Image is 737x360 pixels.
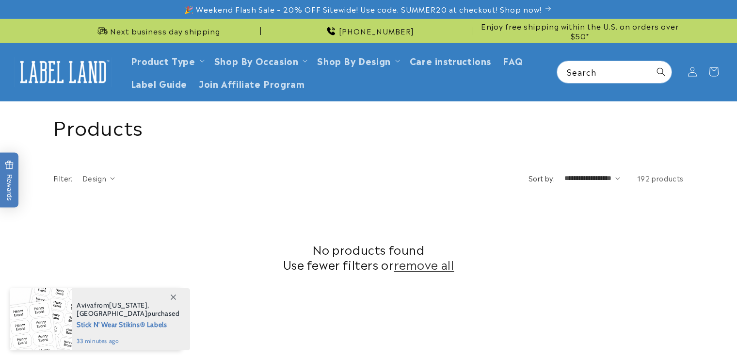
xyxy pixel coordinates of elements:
[265,19,472,43] div: Announcement
[503,55,523,66] span: FAQ
[394,257,454,272] a: remove all
[109,301,147,310] span: [US_STATE]
[650,61,672,82] button: Search
[208,49,312,72] summary: Shop By Occasion
[184,4,542,14] span: 🎉 Weekend Flash Sale – 20% OFF Sitewide! Use code: SUMMER20 at checkout! Shop now!
[11,53,115,91] a: Label Land
[131,54,195,67] a: Product Type
[77,301,180,318] span: from , purchased
[404,49,497,72] a: Care instructions
[317,54,390,67] a: Shop By Design
[125,49,208,72] summary: Product Type
[199,78,304,89] span: Join Affiliate Program
[529,173,555,183] label: Sort by:
[497,49,529,72] a: FAQ
[214,55,299,66] span: Shop By Occasion
[339,26,414,36] span: [PHONE_NUMBER]
[311,49,403,72] summary: Shop By Design
[53,114,684,139] h1: Products
[5,161,14,201] span: Rewards
[476,19,684,43] div: Announcement
[77,301,94,310] span: Aviva
[125,72,193,95] a: Label Guide
[15,57,112,87] img: Label Land
[637,173,684,183] span: 192 products
[53,242,684,272] h2: No products found Use fewer filters or
[82,173,115,183] summary: Design (0 selected)
[193,72,310,95] a: Join Affiliate Program
[77,309,147,318] span: [GEOGRAPHIC_DATA]
[131,78,188,89] span: Label Guide
[53,173,73,183] h2: Filter:
[410,55,491,66] span: Care instructions
[53,19,261,43] div: Announcement
[476,21,684,40] span: Enjoy free shipping within the U.S. on orders over $50*
[110,26,220,36] span: Next business day shipping
[82,173,106,183] span: Design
